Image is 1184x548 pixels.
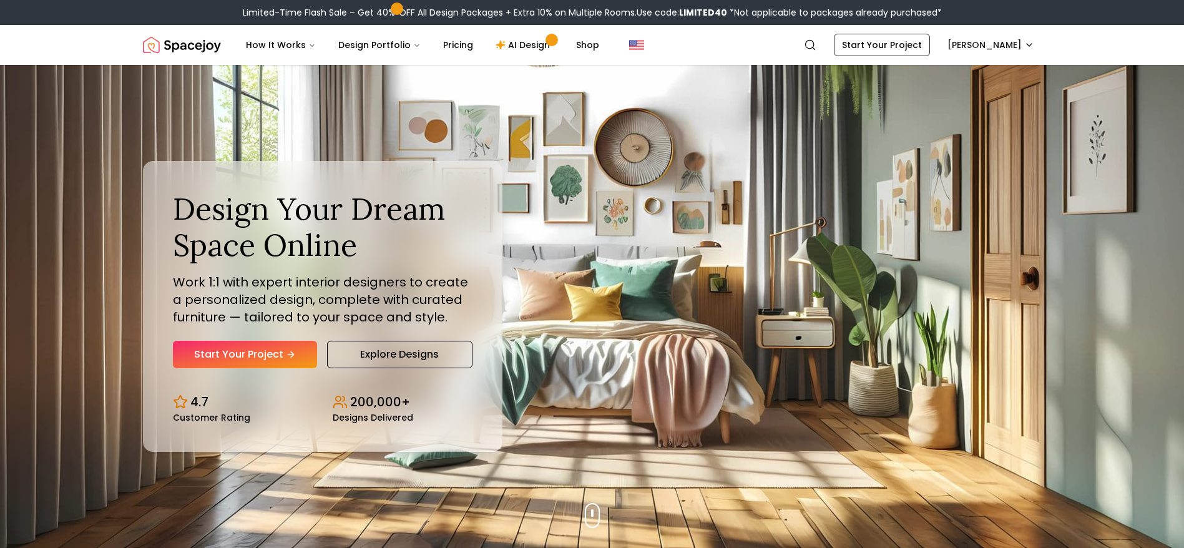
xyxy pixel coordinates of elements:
nav: Global [143,25,1042,65]
span: Use code: [637,6,727,19]
img: Spacejoy Logo [143,32,221,57]
button: Design Portfolio [328,32,431,57]
h1: Design Your Dream Space Online [173,191,472,263]
span: *Not applicable to packages already purchased* [727,6,942,19]
button: How It Works [236,32,326,57]
div: Design stats [173,383,472,422]
a: Spacejoy [143,32,221,57]
p: Work 1:1 with expert interior designers to create a personalized design, complete with curated fu... [173,273,472,326]
div: Limited-Time Flash Sale – Get 40% OFF All Design Packages + Extra 10% on Multiple Rooms. [243,6,942,19]
p: 200,000+ [350,393,410,411]
b: LIMITED40 [679,6,727,19]
a: Shop [566,32,609,57]
button: [PERSON_NAME] [940,34,1042,56]
small: Designs Delivered [333,413,413,422]
a: AI Design [486,32,564,57]
a: Start Your Project [834,34,930,56]
a: Pricing [433,32,483,57]
nav: Main [236,32,609,57]
img: United States [629,37,644,52]
a: Explore Designs [327,341,472,368]
p: 4.7 [190,393,208,411]
a: Start Your Project [173,341,317,368]
small: Customer Rating [173,413,250,422]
